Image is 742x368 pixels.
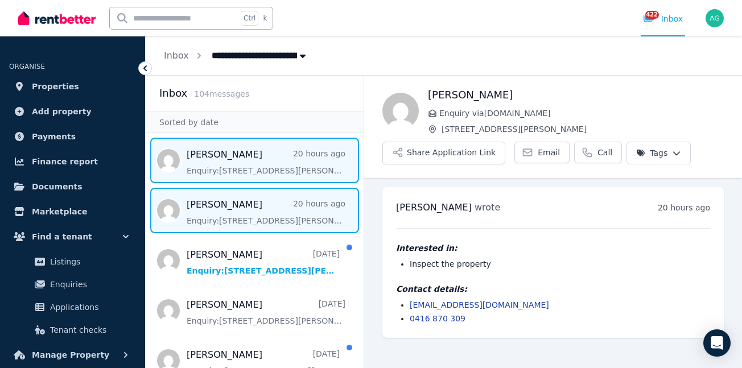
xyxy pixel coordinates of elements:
[703,329,731,357] div: Open Intercom Messenger
[658,203,710,212] time: 20 hours ago
[32,348,109,362] span: Manage Property
[50,255,127,268] span: Listings
[9,175,136,198] a: Documents
[410,258,710,270] li: Inspect the property
[9,100,136,123] a: Add property
[263,14,267,23] span: k
[50,300,127,314] span: Applications
[187,148,345,176] a: [PERSON_NAME]20 hours agoEnquiry:[STREET_ADDRESS][PERSON_NAME].
[626,142,691,164] button: Tags
[32,80,79,93] span: Properties
[439,107,724,119] span: Enquiry via [DOMAIN_NAME]
[9,125,136,148] a: Payments
[32,155,98,168] span: Finance report
[32,130,76,143] span: Payments
[514,142,570,163] a: Email
[14,250,131,273] a: Listings
[643,13,683,24] div: Inbox
[187,248,340,276] a: [PERSON_NAME][DATE]Enquiry:[STREET_ADDRESS][PERSON_NAME].
[14,273,131,296] a: Enquiries
[50,323,127,337] span: Tenant checks
[9,200,136,223] a: Marketplace
[382,93,419,129] img: Kevin Fandino
[645,11,659,19] span: 422
[636,147,667,159] span: Tags
[706,9,724,27] img: Barclay
[187,298,345,326] a: [PERSON_NAME][DATE]Enquiry:[STREET_ADDRESS][PERSON_NAME].
[164,50,189,61] a: Inbox
[32,205,87,218] span: Marketplace
[382,142,505,164] button: Share Application Link
[9,150,136,173] a: Finance report
[187,198,345,226] a: [PERSON_NAME]20 hours agoEnquiry:[STREET_ADDRESS][PERSON_NAME].
[410,300,549,309] a: [EMAIL_ADDRESS][DOMAIN_NAME]
[32,180,83,193] span: Documents
[146,111,364,133] div: Sorted by date
[396,242,710,254] h4: Interested in:
[14,296,131,319] a: Applications
[9,344,136,366] button: Manage Property
[538,147,560,158] span: Email
[9,75,136,98] a: Properties
[146,36,327,75] nav: Breadcrumb
[241,11,258,26] span: Ctrl
[574,142,622,163] a: Call
[396,283,710,295] h4: Contact details:
[442,123,724,135] span: [STREET_ADDRESS][PERSON_NAME]
[475,202,500,213] span: wrote
[18,10,96,27] img: RentBetter
[159,85,187,101] h2: Inbox
[50,278,127,291] span: Enquiries
[396,202,472,213] span: [PERSON_NAME]
[428,87,724,103] h1: [PERSON_NAME]
[32,105,92,118] span: Add property
[32,230,92,243] span: Find a tenant
[9,63,45,71] span: ORGANISE
[14,319,131,341] a: Tenant checks
[194,89,249,98] span: 104 message s
[9,225,136,248] button: Find a tenant
[597,147,612,158] span: Call
[410,314,465,323] a: 0416 870 309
